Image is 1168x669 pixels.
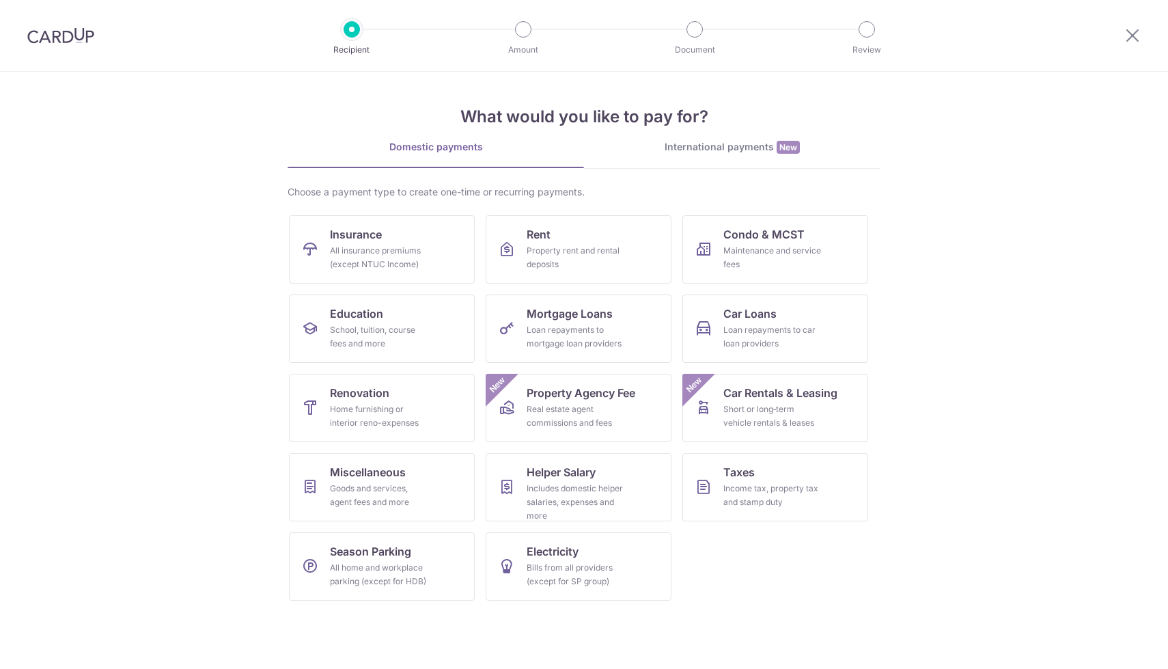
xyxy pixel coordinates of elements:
a: Car LoansLoan repayments to car loan providers [682,295,868,363]
span: Miscellaneous [330,464,406,480]
span: New [777,141,800,154]
div: Includes domestic helper salaries, expenses and more [527,482,625,523]
a: Condo & MCSTMaintenance and service fees [682,215,868,284]
div: Real estate agent commissions and fees [527,402,625,430]
span: Taxes [723,464,755,480]
span: Car Loans [723,305,777,322]
span: Electricity [527,543,579,560]
span: Rent [527,226,551,243]
a: TaxesIncome tax, property tax and stamp duty [682,453,868,521]
a: RentProperty rent and rental deposits [486,215,671,284]
a: MiscellaneousGoods and services, agent fees and more [289,453,475,521]
span: Mortgage Loans [527,305,613,322]
div: Property rent and rental deposits [527,244,625,271]
p: Recipient [301,43,402,57]
div: All home and workplace parking (except for HDB) [330,561,428,588]
a: Helper SalaryIncludes domestic helper salaries, expenses and more [486,453,671,521]
p: Amount [473,43,574,57]
span: Condo & MCST [723,226,805,243]
div: Income tax, property tax and stamp duty [723,482,822,509]
a: EducationSchool, tuition, course fees and more [289,295,475,363]
div: Loan repayments to mortgage loan providers [527,323,625,351]
div: All insurance premiums (except NTUC Income) [330,244,428,271]
div: Goods and services, agent fees and more [330,482,428,509]
span: Car Rentals & Leasing [723,385,837,401]
p: Document [644,43,745,57]
a: ElectricityBills from all providers (except for SP group) [486,532,671,601]
a: RenovationHome furnishing or interior reno-expenses [289,374,475,442]
div: Bills from all providers (except for SP group) [527,561,625,588]
a: Car Rentals & LeasingShort or long‑term vehicle rentals & leasesNew [682,374,868,442]
div: International payments [584,140,880,154]
span: Insurance [330,226,382,243]
span: Helper Salary [527,464,596,480]
h4: What would you like to pay for? [288,105,880,129]
span: New [683,374,706,396]
p: Review [816,43,917,57]
div: School, tuition, course fees and more [330,323,428,351]
img: CardUp [27,27,94,44]
a: Mortgage LoansLoan repayments to mortgage loan providers [486,295,671,363]
div: Loan repayments to car loan providers [723,323,822,351]
a: Property Agency FeeReal estate agent commissions and feesNew [486,374,671,442]
div: Maintenance and service fees [723,244,822,271]
div: Choose a payment type to create one-time or recurring payments. [288,185,880,199]
div: Short or long‑term vehicle rentals & leases [723,402,822,430]
span: Season Parking [330,543,411,560]
a: Season ParkingAll home and workplace parking (except for HDB) [289,532,475,601]
span: Education [330,305,383,322]
div: Home furnishing or interior reno-expenses [330,402,428,430]
a: InsuranceAll insurance premiums (except NTUC Income) [289,215,475,284]
span: New [486,374,509,396]
span: Property Agency Fee [527,385,635,401]
span: Renovation [330,385,389,401]
div: Domestic payments [288,140,584,154]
